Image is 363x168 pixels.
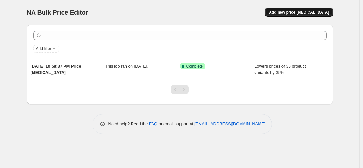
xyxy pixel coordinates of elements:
[269,10,329,15] span: Add new price [MEDICAL_DATA]
[105,64,148,68] span: This job ran on [DATE].
[33,45,59,53] button: Add filter
[108,121,149,126] span: Need help? Read the
[171,85,189,94] nav: Pagination
[36,46,51,51] span: Add filter
[254,64,306,75] span: Lowers prices of 30 product variants by 35%
[149,121,157,126] a: FAQ
[186,64,203,69] span: Complete
[265,8,333,17] button: Add new price [MEDICAL_DATA]
[194,121,265,126] a: [EMAIL_ADDRESS][DOMAIN_NAME]
[27,9,88,16] span: NA Bulk Price Editor
[31,64,81,75] span: [DATE] 10:58:37 PM Price [MEDICAL_DATA]
[157,121,194,126] span: or email support at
